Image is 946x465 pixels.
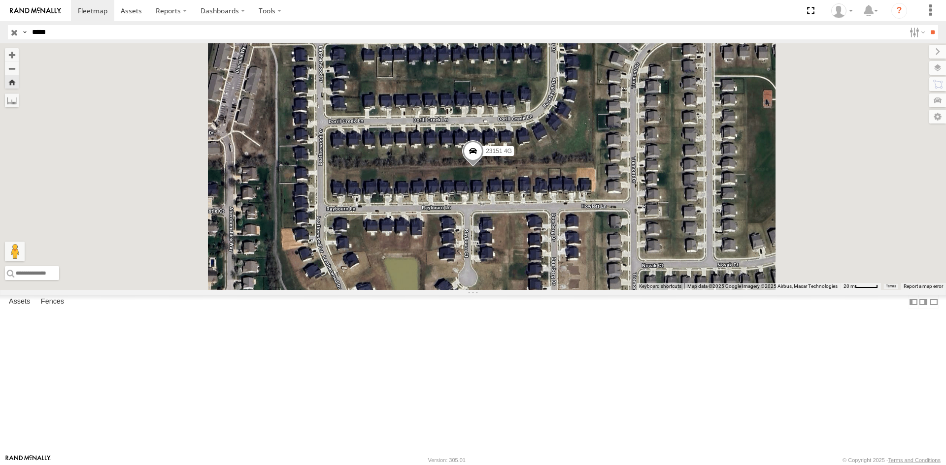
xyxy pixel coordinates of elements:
[639,283,681,290] button: Keyboard shortcuts
[5,242,25,261] button: Drag Pegman onto the map to open Street View
[5,48,19,62] button: Zoom in
[10,7,61,14] img: rand-logo.svg
[5,455,51,465] a: Visit our Website
[36,295,69,309] label: Fences
[428,457,466,463] div: Version: 305.01
[5,62,19,75] button: Zoom out
[886,284,896,288] a: Terms
[888,457,941,463] a: Terms and Conditions
[4,295,35,309] label: Assets
[891,3,907,19] i: ?
[828,3,856,18] div: Puma Singh
[21,25,29,39] label: Search Query
[929,295,939,309] label: Hide Summary Table
[843,457,941,463] div: © Copyright 2025 -
[909,295,918,309] label: Dock Summary Table to the Left
[844,283,855,289] span: 20 m
[904,283,943,289] a: Report a map error
[841,283,881,290] button: Map Scale: 20 m per 43 pixels
[687,283,838,289] span: Map data ©2025 Google Imagery ©2025 Airbus, Maxar Technologies
[486,148,512,155] span: 23151 4G
[929,110,946,124] label: Map Settings
[5,75,19,89] button: Zoom Home
[906,25,927,39] label: Search Filter Options
[5,93,19,107] label: Measure
[918,295,928,309] label: Dock Summary Table to the Right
